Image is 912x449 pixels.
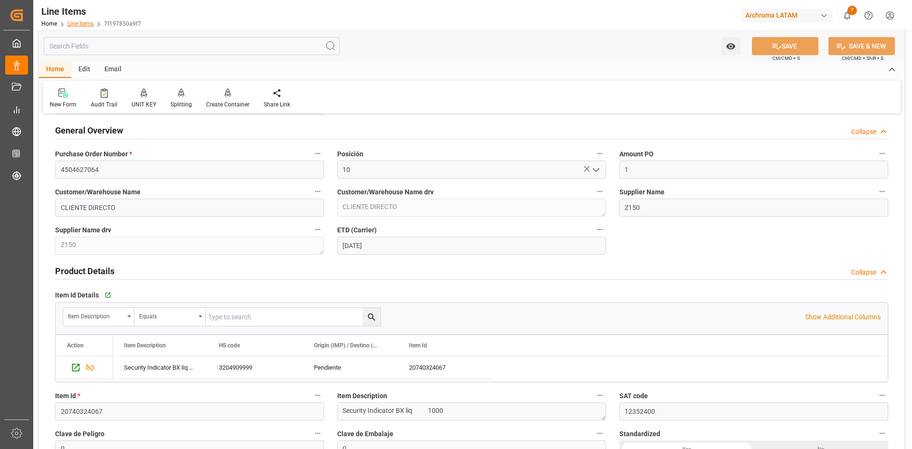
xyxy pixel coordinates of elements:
span: Customer/Warehouse Name [55,187,141,197]
button: SAVE & NEW [828,37,895,55]
span: Item Id [55,391,80,401]
span: Supplier Name [619,187,665,197]
button: Archroma LATAM [741,6,836,24]
button: Clave de Embalaje [594,427,606,439]
button: open menu [134,308,206,326]
span: ETD (Carrier) [337,225,377,235]
a: Home [41,20,57,27]
input: DD.MM.YYYY [337,237,606,255]
a: Line Items [67,20,94,27]
span: Supplier Name drv [55,225,111,235]
div: Security Indicator BX liq 1000 [113,356,208,379]
textarea: Z150 [55,237,324,255]
div: Share Link [264,100,290,109]
input: Search Fields [44,37,340,55]
div: Action [67,342,84,349]
div: Create Container [206,100,249,109]
span: Ctrl/CMD + Shift + S [842,55,883,62]
button: show 7 new notifications [836,5,858,26]
button: open menu [721,37,741,55]
span: 7 [847,6,857,15]
span: Item Description [337,391,387,401]
div: Press SPACE to select this row. [56,356,113,379]
span: SAT code [619,391,648,401]
span: Clave de Embalaje [337,429,393,439]
span: Origin (IMP) / Destino (EXPO) [314,342,378,349]
button: search button [362,308,380,326]
div: New Form [50,100,76,109]
button: open menu [588,162,602,177]
div: Pendiente [303,356,398,379]
button: Amount PO [876,147,888,160]
div: Press SPACE to select this row. [113,356,493,379]
div: Equals [139,310,195,321]
textarea: Security Indicator BX liq 1000 [337,402,606,420]
span: Purchase Order Number [55,149,132,159]
div: Email [97,62,129,78]
button: Supplier Name drv [312,223,324,236]
span: Clave de Peligro [55,429,104,439]
div: Collapse [851,127,876,137]
button: ETD (Carrier) [594,223,606,236]
button: Clave de Peligro [312,427,324,439]
button: SAT code [876,389,888,401]
h2: Product Details [55,265,114,277]
button: Item Id * [312,389,324,401]
span: Item Id Details [55,290,99,300]
span: Item Description [124,342,166,349]
button: SAVE [752,37,818,55]
button: Customer/Warehouse Name [312,185,324,198]
button: Help Center [858,5,879,26]
span: Amount PO [619,149,654,159]
h2: General Overview [55,124,123,137]
div: 3204909999 [208,356,303,379]
button: Customer/Warehouse Name drv [594,185,606,198]
div: Collapse [851,267,876,277]
input: Type to search/select [337,161,606,179]
div: Splitting [171,100,192,109]
div: Home [39,62,71,78]
div: 20740324067 [398,356,493,379]
span: Posición [337,149,363,159]
div: Archroma LATAM [741,9,833,22]
button: Posición [594,147,606,160]
p: Show Additional Columns [805,312,881,322]
div: UNIT KEY [132,100,156,109]
span: Ctrl/CMD + S [772,55,800,62]
div: Audit Trail [91,100,117,109]
div: Line Items [41,4,141,19]
button: Supplier Name [876,185,888,198]
button: Item Description [594,389,606,401]
button: Purchase Order Number * [312,147,324,160]
span: Standardized [619,429,660,439]
button: open menu [63,308,134,326]
button: Standardized [876,427,888,439]
span: Item Id [409,342,427,349]
span: Customer/Warehouse Name drv [337,187,434,197]
span: HS code [219,342,240,349]
div: Item Description [68,310,124,321]
input: Type to search [206,308,380,326]
div: Edit [71,62,97,78]
textarea: CLIENTE DIRECTO [337,199,606,217]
